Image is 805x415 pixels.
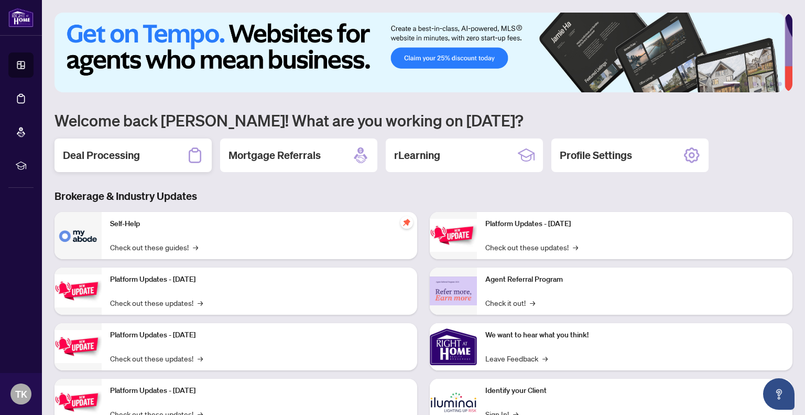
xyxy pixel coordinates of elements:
h2: Mortgage Referrals [229,148,321,163]
button: 1 [723,82,740,86]
p: Platform Updates - [DATE] [110,329,409,341]
button: 6 [778,82,782,86]
h2: Deal Processing [63,148,140,163]
button: 5 [769,82,774,86]
p: Platform Updates - [DATE] [110,274,409,285]
img: Platform Updates - June 23, 2025 [430,219,477,252]
p: Platform Updates - [DATE] [485,218,784,230]
span: → [193,241,198,253]
a: Check out these updates!→ [110,353,203,364]
span: pushpin [400,216,413,229]
p: Platform Updates - [DATE] [110,385,409,397]
img: logo [8,8,34,27]
a: Check out these updates!→ [110,297,203,308]
p: We want to hear what you think! [485,329,784,341]
button: 4 [761,82,765,86]
a: Leave Feedback→ [485,353,548,364]
h3: Brokerage & Industry Updates [55,189,792,204]
h1: Welcome back [PERSON_NAME]! What are you working on [DATE]? [55,110,792,130]
img: We want to hear what you think! [430,323,477,370]
span: → [530,297,535,308]
button: 2 [744,82,748,86]
a: Check it out!→ [485,297,535,308]
span: → [198,297,203,308]
img: Slide 0 [55,13,785,92]
a: Check out these guides!→ [110,241,198,253]
img: Self-Help [55,212,102,259]
h2: rLearning [394,148,440,163]
span: TK [15,387,27,401]
span: → [198,353,203,364]
img: Agent Referral Program [430,276,477,305]
span: → [542,353,548,364]
h2: Profile Settings [560,148,632,163]
p: Self-Help [110,218,409,230]
button: 3 [753,82,757,86]
span: → [573,241,578,253]
button: Open asap [763,378,795,410]
img: Platform Updates - September 16, 2025 [55,274,102,307]
p: Agent Referral Program [485,274,784,285]
img: Platform Updates - July 21, 2025 [55,330,102,363]
p: Identify your Client [485,385,784,397]
a: Check out these updates!→ [485,241,578,253]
